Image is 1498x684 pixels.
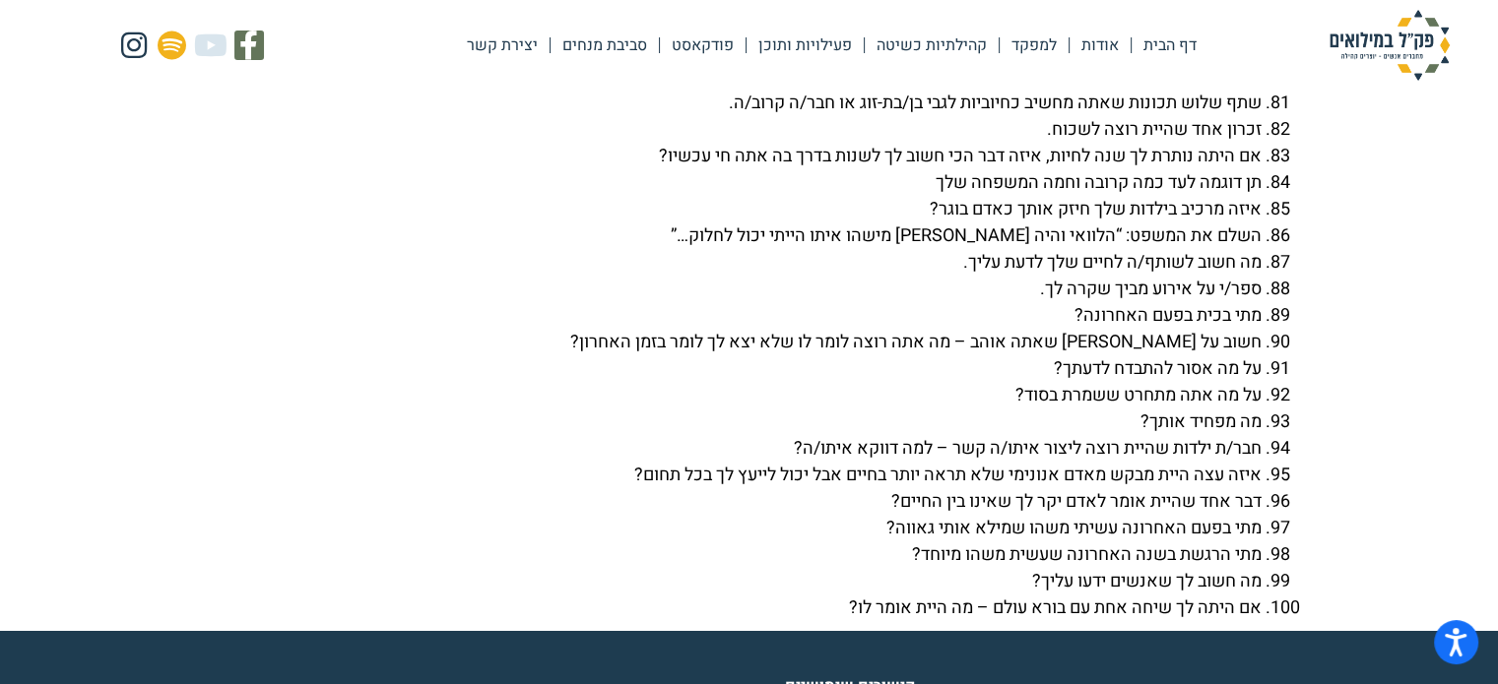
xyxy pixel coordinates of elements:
li: מתי בכית בפעם האחרונה? [198,302,1262,329]
a: פודקאסט [660,23,746,68]
li: שתף שלוש תכונות שאתה מחשיב כחיוביות לגבי בן/בת-זוג או חבר/ה קרוב/ה. [198,90,1262,116]
li: השלם את המשפט: “הלוואי והיה [PERSON_NAME] מישהו איתו הייתי יכול לחלוק…” [198,222,1262,249]
a: יצירת קשר [455,23,550,68]
li: חבר/ת ילדות שהיית רוצה ליצור איתו/ה קשר – למה דווקא איתו/ה? [198,435,1262,462]
li: מה מפחיד אותך? [198,408,1262,435]
a: פעילויות ותוכן [747,23,864,68]
li: מתי הרגשת בשנה האחרונה שעשית משהו מיוחד? [198,541,1262,568]
li: חשוב על [PERSON_NAME] שאתה אוהב – מה אתה רוצה לומר לו שלא יצא לך לומר בזמן האחרון? [198,329,1262,355]
li: מה חשוב לשותף/ה לחיים שלך לדעת עליך. [198,249,1262,276]
li: על מה אסור להתבדח לדעתך? [198,355,1262,382]
li: מה חשוב לך שאנשים ידעו עליך? [198,568,1262,594]
a: אודות [1070,23,1131,68]
a: דף הבית [1132,23,1208,68]
nav: Menu [455,23,1208,68]
a: למפקד [1000,23,1069,68]
li: אם היתה נותרת לך שנה לחיות, איזה דבר הכי חשוב לך לשנות בדרך בה אתה חי עכשיו? [198,143,1262,169]
img: פק"ל [1291,10,1488,81]
li: ספר/י על אירוע מביך שקרה לך. [198,276,1262,302]
li: על מה אתה מתחרט ששמרת בסוד? [198,382,1262,408]
a: קהילתיות כשיטה [865,23,999,68]
li: זכרון אחד שהיית רוצה לשכוח. [198,116,1262,143]
li: אם היתה לך שיחה אחת עם בורא עולם – מה היית אומר לו? [198,594,1262,621]
li: איזה עצה היית מבקש מאדם אנונימי שלא תראה יותר בחיים אבל יכול לייעץ לך בכל תחום? [198,462,1262,488]
li: איזה מרכיב בילדות שלך חיזק אותך כאדם בוגר? [198,196,1262,222]
li: מתי בפעם האחרונה עשיתי משהו שמילא אותי גאווה? [198,515,1262,541]
a: סביבת מנחים [551,23,659,68]
li: תן דוגמה לעד כמה קרובה וחמה המשפחה שלך [198,169,1262,196]
li: דבר אחד שהיית אומר לאדם יקר לך שאינו בין החיים? [198,488,1262,515]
